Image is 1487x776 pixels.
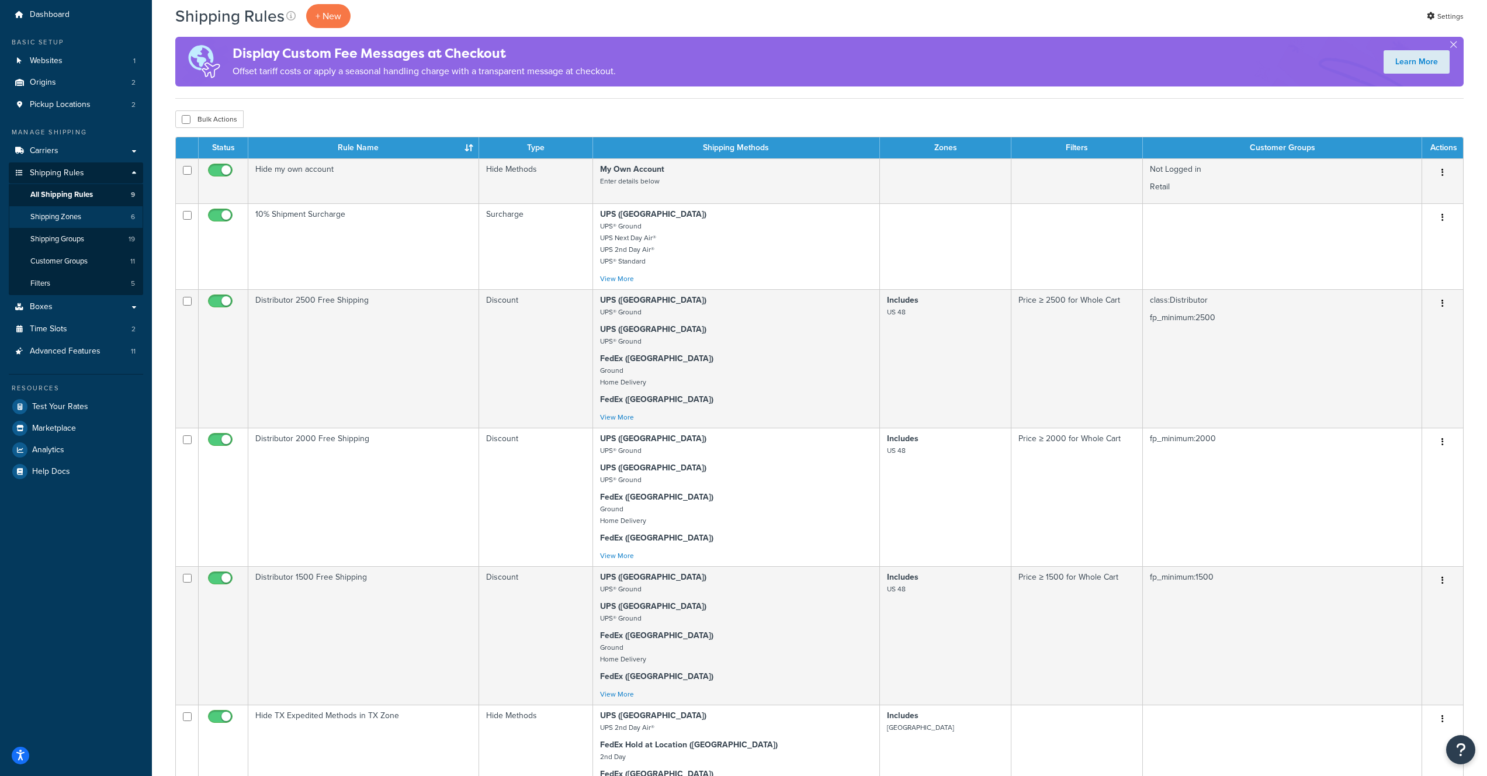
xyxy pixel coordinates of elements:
[30,190,93,200] span: All Shipping Rules
[30,10,70,20] span: Dashboard
[30,302,53,312] span: Boxes
[887,432,918,445] strong: Includes
[32,402,88,412] span: Test Your Rates
[479,137,593,158] th: Type
[129,234,135,244] span: 19
[9,439,143,460] a: Analytics
[600,474,642,485] small: UPS® Ground
[9,318,143,340] li: Time Slots
[887,709,918,722] strong: Includes
[600,629,713,642] strong: FedEx ([GEOGRAPHIC_DATA])
[9,318,143,340] a: Time Slots 2
[131,100,136,110] span: 2
[30,279,50,289] span: Filters
[600,336,642,347] small: UPS® Ground
[9,418,143,439] a: Marketplace
[30,257,88,266] span: Customer Groups
[600,600,706,612] strong: UPS ([GEOGRAPHIC_DATA])
[1143,566,1422,705] td: fp_minimum:1500
[479,428,593,566] td: Discount
[1384,50,1450,74] a: Learn More
[248,566,479,705] td: Distributor 1500 Free Shipping
[131,190,135,200] span: 9
[600,445,642,456] small: UPS® Ground
[175,5,285,27] h1: Shipping Rules
[9,341,143,362] li: Advanced Features
[9,162,143,184] a: Shipping Rules
[248,137,479,158] th: Rule Name : activate to sort column ascending
[600,393,713,406] strong: FedEx ([GEOGRAPHIC_DATA])
[133,56,136,66] span: 1
[600,709,706,722] strong: UPS ([GEOGRAPHIC_DATA])
[600,462,706,474] strong: UPS ([GEOGRAPHIC_DATA])
[1427,8,1464,25] a: Settings
[175,37,233,86] img: duties-banner-06bc72dcb5fe05cb3f9472aba00be2ae8eb53ab6f0d8bb03d382ba314ac3c341.png
[9,72,143,93] a: Origins 2
[1143,158,1422,203] td: Not Logged in
[600,584,642,594] small: UPS® Ground
[887,584,906,594] small: US 48
[131,324,136,334] span: 2
[9,396,143,417] a: Test Your Rates
[600,550,634,561] a: View More
[1011,566,1143,705] td: Price ≥ 1500 for Whole Cart
[30,324,67,334] span: Time Slots
[479,566,593,705] td: Discount
[600,504,646,526] small: Ground Home Delivery
[9,341,143,362] a: Advanced Features 11
[9,273,143,295] a: Filters 5
[1143,137,1422,158] th: Customer Groups
[600,642,646,664] small: Ground Home Delivery
[593,137,879,158] th: Shipping Methods
[131,279,135,289] span: 5
[887,294,918,306] strong: Includes
[600,365,646,387] small: Ground Home Delivery
[600,294,706,306] strong: UPS ([GEOGRAPHIC_DATA])
[600,722,654,733] small: UPS 2nd Day Air®
[233,44,616,63] h4: Display Custom Fee Messages at Checkout
[9,228,143,250] a: Shipping Groups 19
[30,56,63,66] span: Websites
[199,137,248,158] th: Status
[887,307,906,317] small: US 48
[887,445,906,456] small: US 48
[9,4,143,26] li: Dashboard
[9,162,143,296] li: Shipping Rules
[131,78,136,88] span: 2
[9,461,143,482] a: Help Docs
[1143,289,1422,428] td: class:Distributor
[9,94,143,116] a: Pickup Locations 2
[600,532,713,544] strong: FedEx ([GEOGRAPHIC_DATA])
[30,168,84,178] span: Shipping Rules
[9,383,143,393] div: Resources
[1011,137,1143,158] th: Filters
[1446,735,1475,764] button: Open Resource Center
[600,273,634,284] a: View More
[9,184,143,206] a: All Shipping Rules 9
[9,206,143,228] li: Shipping Zones
[479,158,593,203] td: Hide Methods
[32,445,64,455] span: Analytics
[600,689,634,699] a: View More
[600,432,706,445] strong: UPS ([GEOGRAPHIC_DATA])
[30,347,100,356] span: Advanced Features
[600,613,642,623] small: UPS® Ground
[248,158,479,203] td: Hide my own account
[9,140,143,162] a: Carriers
[1150,181,1415,193] p: Retail
[1150,312,1415,324] p: fp_minimum:2500
[479,289,593,428] td: Discount
[9,50,143,72] a: Websites 1
[9,50,143,72] li: Websites
[600,571,706,583] strong: UPS ([GEOGRAPHIC_DATA])
[9,273,143,295] li: Filters
[30,212,81,222] span: Shipping Zones
[1143,428,1422,566] td: fp_minimum:2000
[887,571,918,583] strong: Includes
[9,251,143,272] a: Customer Groups 11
